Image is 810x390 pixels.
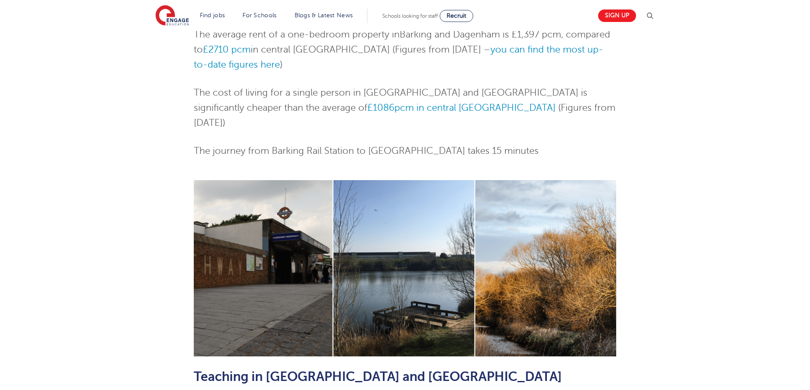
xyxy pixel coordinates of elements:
[155,5,189,27] img: Engage Education
[194,29,400,40] span: The average rent of a one-bedroom property in
[200,12,225,19] a: Find jobs
[367,103,394,113] span: £1086
[203,44,251,55] a: £2710 pcm
[400,29,561,40] span: Barking and Dagenham is £1,397 pcm
[194,44,603,70] span: in central [GEOGRAPHIC_DATA] (Figures from [DATE] – )
[598,9,636,22] a: Sign up
[242,12,276,19] a: For Schools
[382,13,438,19] span: Schools looking for staff
[194,146,539,156] span: The journey from Barking Rail Station to [GEOGRAPHIC_DATA] takes 15 minutes
[194,87,587,113] span: e cost of living for a single person in [GEOGRAPHIC_DATA] and [GEOGRAPHIC_DATA] is significantly ...
[194,369,562,384] span: Teaching in [GEOGRAPHIC_DATA] and [GEOGRAPHIC_DATA]
[447,12,466,19] span: Recruit
[367,103,556,113] a: £1086pcm in central [GEOGRAPHIC_DATA]
[440,10,473,22] a: Recruit
[194,87,205,98] span: Th
[295,12,353,19] a: Blogs & Latest News
[394,103,556,113] span: pcm in central [GEOGRAPHIC_DATA]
